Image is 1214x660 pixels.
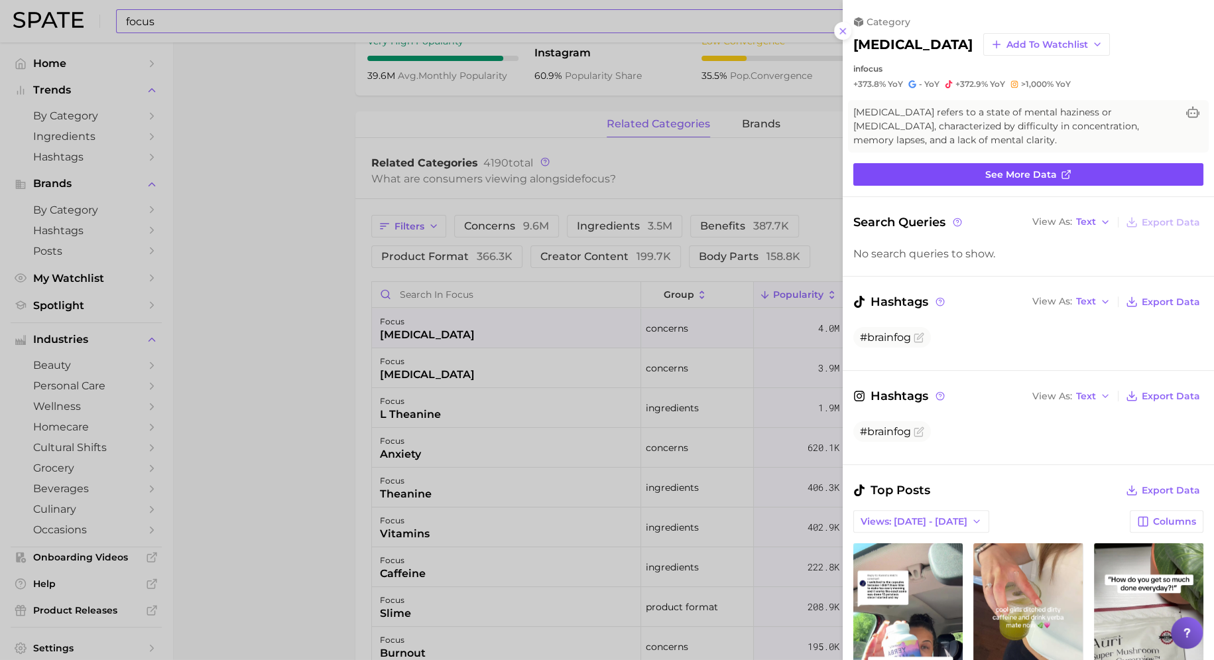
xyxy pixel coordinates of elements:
button: Export Data [1123,213,1203,231]
span: category [867,16,910,28]
span: YoY [1056,79,1071,90]
button: Add to Watchlist [983,33,1110,56]
span: View As [1032,393,1072,400]
span: Text [1076,218,1096,226]
span: Text [1076,298,1096,305]
button: View AsText [1029,293,1114,310]
button: Export Data [1123,387,1203,405]
span: Export Data [1142,297,1200,308]
span: [MEDICAL_DATA] refers to a state of mental haziness or [MEDICAL_DATA], characterized by difficult... [853,105,1177,147]
button: Flag as miscategorized or irrelevant [914,332,924,343]
span: Text [1076,393,1096,400]
span: #brainfog [860,331,911,344]
button: Export Data [1123,293,1203,311]
div: in [853,64,1203,74]
button: View AsText [1029,387,1114,405]
div: No search queries to show. [853,247,1203,260]
span: >1,000% [1021,79,1054,89]
span: YoY [990,79,1005,90]
span: Search Queries [853,213,964,231]
button: View AsText [1029,214,1114,231]
span: Add to Watchlist [1006,39,1088,50]
span: Export Data [1142,217,1200,228]
span: #brainfog [860,425,911,438]
h2: [MEDICAL_DATA] [853,36,973,52]
a: See more data [853,163,1203,186]
button: Export Data [1123,481,1203,499]
span: Columns [1153,516,1196,527]
span: Hashtags [853,293,947,311]
span: Top Posts [853,481,930,499]
span: focus [861,64,882,74]
span: Views: [DATE] - [DATE] [861,516,967,527]
span: - [919,79,922,89]
span: View As [1032,218,1072,226]
span: Hashtags [853,387,947,405]
span: See more data [985,169,1057,180]
span: +373.8% [853,79,886,89]
span: View As [1032,298,1072,305]
span: Export Data [1142,485,1200,496]
span: YoY [924,79,940,90]
span: Export Data [1142,391,1200,402]
button: Flag as miscategorized or irrelevant [914,427,924,437]
span: +372.9% [955,79,988,89]
button: Columns [1130,510,1203,533]
span: YoY [888,79,903,90]
button: Views: [DATE] - [DATE] [853,510,989,533]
